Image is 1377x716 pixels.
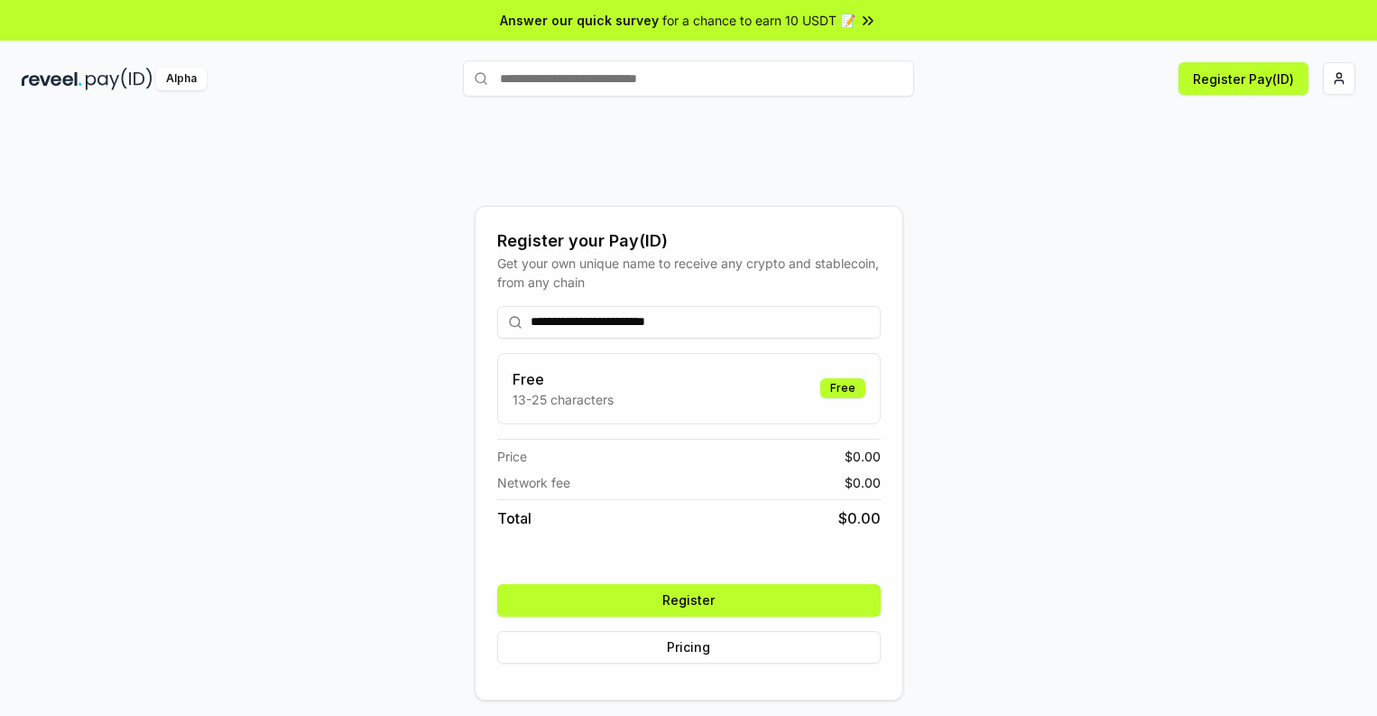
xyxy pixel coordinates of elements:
[662,11,855,30] span: for a chance to earn 10 USDT 📝
[497,228,881,254] div: Register your Pay(ID)
[513,390,614,409] p: 13-25 characters
[500,11,659,30] span: Answer our quick survey
[1178,62,1308,95] button: Register Pay(ID)
[497,584,881,617] button: Register
[497,254,881,292] div: Get your own unique name to receive any crypto and stablecoin, from any chain
[838,507,881,529] span: $ 0.00
[497,473,570,492] span: Network fee
[497,447,527,466] span: Price
[820,378,865,398] div: Free
[513,368,614,390] h3: Free
[22,68,82,90] img: reveel_dark
[845,473,881,492] span: $ 0.00
[497,631,881,664] button: Pricing
[497,507,531,529] span: Total
[156,68,207,90] div: Alpha
[845,447,881,466] span: $ 0.00
[86,68,152,90] img: pay_id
